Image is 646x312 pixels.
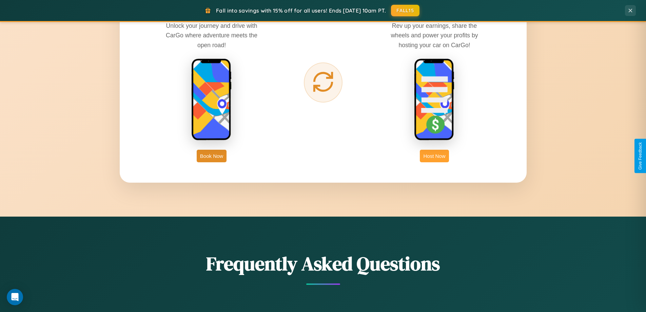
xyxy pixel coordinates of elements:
div: Give Feedback [638,142,643,170]
button: FALL15 [391,5,419,16]
p: Rev up your earnings, share the wheels and power your profits by hosting your car on CarGo! [384,21,485,50]
h2: Frequently Asked Questions [120,251,527,277]
button: Host Now [420,150,449,162]
img: host phone [414,58,455,141]
div: Open Intercom Messenger [7,289,23,305]
p: Unlock your journey and drive with CarGo where adventure meets the open road! [161,21,262,50]
span: Fall into savings with 15% off for all users! Ends [DATE] 10am PT. [216,7,386,14]
img: rent phone [191,58,232,141]
button: Book Now [197,150,227,162]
